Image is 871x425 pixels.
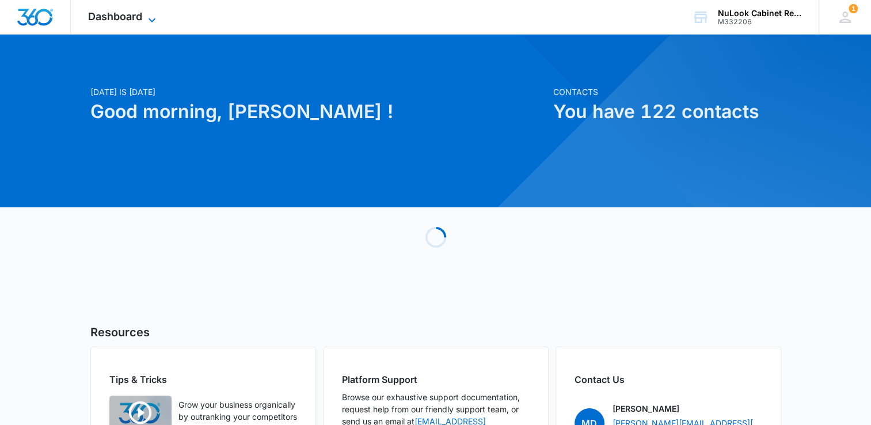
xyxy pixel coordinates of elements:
[90,98,546,126] h1: Good morning, [PERSON_NAME] !
[88,10,142,22] span: Dashboard
[90,86,546,98] p: [DATE] is [DATE]
[849,4,858,13] div: notifications count
[109,373,297,386] h2: Tips & Tricks
[849,4,858,13] span: 1
[613,403,679,415] p: [PERSON_NAME]
[342,373,530,386] h2: Platform Support
[575,373,762,386] h2: Contact Us
[718,9,802,18] div: account name
[553,86,781,98] p: Contacts
[178,399,297,423] p: Grow your business organically by outranking your competitors
[90,324,781,341] h5: Resources
[553,98,781,126] h1: You have 122 contacts
[718,18,802,26] div: account id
